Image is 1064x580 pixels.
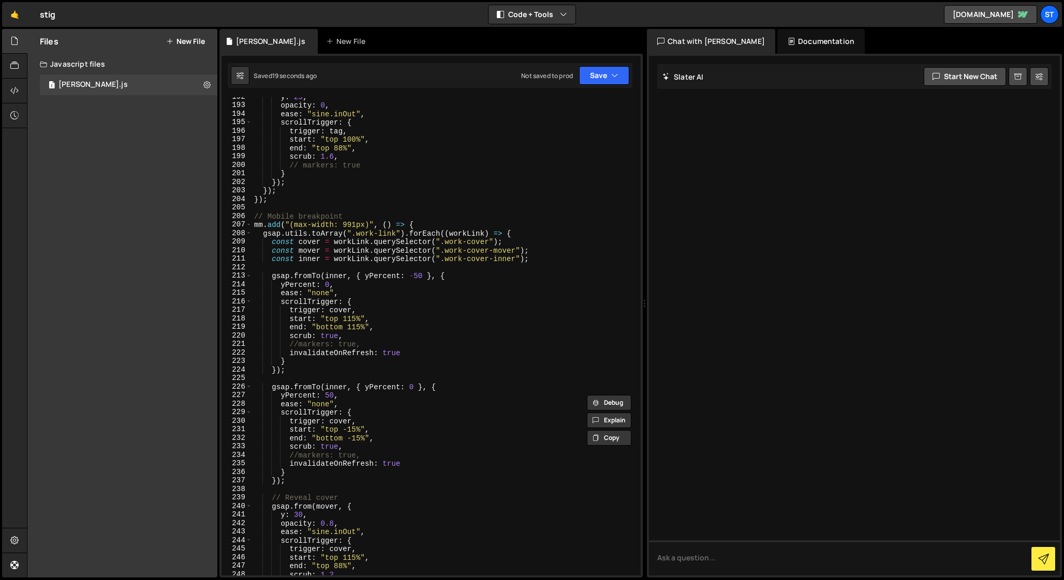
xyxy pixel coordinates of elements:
div: 206 [221,212,252,221]
div: 196 [221,127,252,135]
div: 197 [221,135,252,144]
span: 1 [49,82,55,90]
button: Debug [587,395,631,410]
div: 198 [221,144,252,152]
button: Start new chat [924,67,1006,86]
div: 211 [221,254,252,263]
div: 203 [221,186,252,195]
div: 19 seconds ago [272,71,317,80]
div: 208 [221,229,252,238]
div: 199 [221,152,252,161]
div: New File [326,36,370,47]
div: 238 [221,485,252,494]
div: 236 [221,468,252,477]
div: 230 [221,417,252,425]
div: 213 [221,271,252,280]
div: 210 [221,246,252,255]
div: 248 [221,570,252,579]
div: 237 [221,476,252,485]
div: 228 [221,400,252,408]
a: 🤙 [2,2,27,27]
div: 241 [221,510,252,519]
button: Copy [587,430,631,446]
div: 240 [221,502,252,511]
h2: Slater AI [662,72,704,82]
div: 216 [221,297,252,306]
div: Not saved to prod [521,71,573,80]
div: 239 [221,493,252,502]
div: 16026/42920.js [40,74,217,95]
div: 217 [221,306,252,314]
div: 209 [221,237,252,246]
div: Saved [254,71,317,80]
div: 244 [221,536,252,545]
div: 234 [221,451,252,460]
div: 219 [221,323,252,331]
div: [PERSON_NAME].js [58,80,128,89]
button: New File [166,37,205,45]
div: 200 [221,161,252,170]
div: 235 [221,459,252,468]
div: 229 [221,408,252,417]
button: Explain [587,413,631,428]
div: 205 [221,203,252,212]
div: 242 [221,519,252,528]
div: Javascript files [27,54,217,74]
div: 221 [221,340,252,348]
div: 231 [221,425,252,434]
div: 193 [221,101,252,110]
div: [PERSON_NAME].js [236,36,305,47]
div: 232 [221,434,252,442]
div: 218 [221,314,252,323]
h2: Files [40,36,58,47]
div: 195 [221,118,252,127]
div: 204 [221,195,252,204]
div: 214 [221,280,252,289]
div: 226 [221,383,252,391]
div: 246 [221,553,252,562]
div: 215 [221,288,252,297]
a: [DOMAIN_NAME] [944,5,1037,24]
a: St [1040,5,1059,24]
button: Code + Tools [489,5,575,24]
div: stig [40,8,56,21]
div: 227 [221,391,252,400]
div: 220 [221,331,252,340]
div: 201 [221,169,252,178]
div: 222 [221,348,252,357]
div: 223 [221,357,252,365]
div: 207 [221,220,252,229]
button: Save [579,66,629,85]
div: Chat with [PERSON_NAME] [647,29,775,54]
div: 243 [221,527,252,536]
div: 202 [221,178,252,187]
div: Documentation [777,29,865,54]
div: 194 [221,110,252,118]
div: 212 [221,263,252,272]
div: 225 [221,374,252,383]
div: 233 [221,442,252,451]
div: 224 [221,365,252,374]
div: 245 [221,544,252,553]
div: 247 [221,561,252,570]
